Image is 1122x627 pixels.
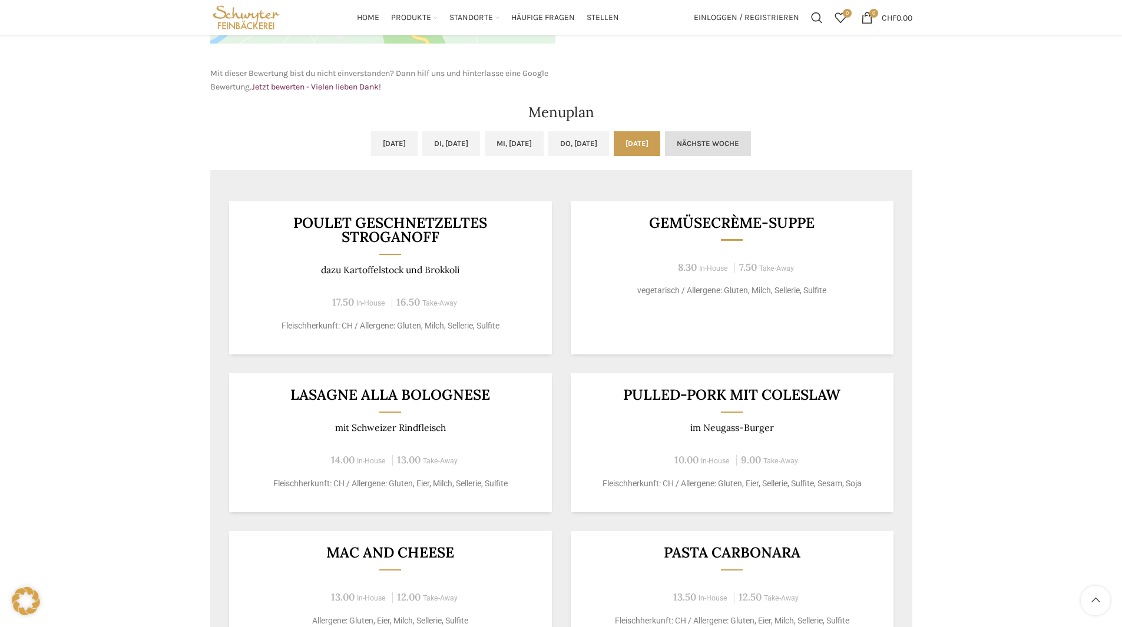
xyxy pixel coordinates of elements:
[357,12,379,24] span: Home
[665,131,751,156] a: Nächste Woche
[673,590,696,603] span: 13.50
[869,9,878,18] span: 0
[251,82,381,92] a: Jetzt bewerten - Vielen lieben Dank!
[391,12,431,24] span: Produkte
[587,12,619,24] span: Stellen
[243,320,537,332] p: Fleischherkunft: CH / Allergene: Gluten, Milch, Sellerie, Sulfite
[396,296,420,308] span: 16.50
[614,131,660,156] a: [DATE]
[548,131,609,156] a: Do, [DATE]
[829,6,852,29] div: Meine Wunschliste
[331,453,355,466] span: 14.00
[829,6,852,29] a: 0
[449,6,499,29] a: Standorte
[741,453,761,466] span: 9.00
[764,594,799,602] span: Take-Away
[243,387,537,402] h3: LASAGNE ALLA BOLOGNESE
[391,6,438,29] a: Produkte
[739,590,762,603] span: 12.50
[331,590,355,603] span: 13.00
[855,6,918,29] a: 0 CHF0.00
[585,387,879,402] h3: Pulled-Pork mit Coleslaw
[243,477,537,490] p: Fleischherkunft: CH / Allergene: Gluten, Eier, Milch, Sellerie, Sulfite
[243,615,537,627] p: Allergene: Gluten, Eier, Milch, Sellerie, Sulfite
[332,296,354,308] span: 17.50
[585,215,879,230] h3: Gemüsecrème-Suppe
[243,545,537,560] h3: Mac and Cheese
[371,131,418,156] a: [DATE]
[701,457,730,465] span: In-House
[763,457,798,465] span: Take-Away
[585,477,879,490] p: Fleischherkunft: CH / Allergene: Gluten, Eier, Sellerie, Sulfite, Sesam, Soja
[210,67,555,94] p: Mit dieser Bewertung bist du nicht einverstanden? Dann hilf uns und hinterlasse eine Google Bewer...
[699,264,728,273] span: In-House
[357,594,386,602] span: In-House
[485,131,544,156] a: Mi, [DATE]
[397,590,421,603] span: 12.00
[357,457,386,465] span: In-House
[843,9,852,18] span: 0
[678,261,697,274] span: 8.30
[739,261,757,274] span: 7.50
[422,131,480,156] a: Di, [DATE]
[449,12,493,24] span: Standorte
[356,299,385,307] span: In-House
[423,594,458,602] span: Take-Away
[882,12,896,22] span: CHF
[585,284,879,297] p: vegetarisch / Allergene: Gluten, Milch, Sellerie, Sulfite
[397,453,421,466] span: 13.00
[243,422,537,433] p: mit Schweizer Rindfleisch
[210,12,283,22] a: Site logo
[882,12,912,22] bdi: 0.00
[422,299,457,307] span: Take-Away
[674,453,699,466] span: 10.00
[423,457,458,465] span: Take-Away
[288,6,687,29] div: Main navigation
[511,12,575,24] span: Häufige Fragen
[759,264,794,273] span: Take-Away
[688,6,805,29] a: Einloggen / Registrieren
[243,264,537,276] p: dazu Kartoffelstock und Brokkoli
[587,6,619,29] a: Stellen
[699,594,727,602] span: In-House
[585,615,879,627] p: Fleischherkunft: CH / Allergene: Gluten, Eier, Milch, Sellerie, Sulfite
[1081,586,1110,615] a: Scroll to top button
[357,6,379,29] a: Home
[694,14,799,22] span: Einloggen / Registrieren
[511,6,575,29] a: Häufige Fragen
[585,422,879,433] p: im Neugass-Burger
[210,105,912,120] h2: Menuplan
[805,6,829,29] a: Suchen
[585,545,879,560] h3: Pasta Carbonara
[243,215,537,244] h3: Poulet Geschnetzeltes Stroganoff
